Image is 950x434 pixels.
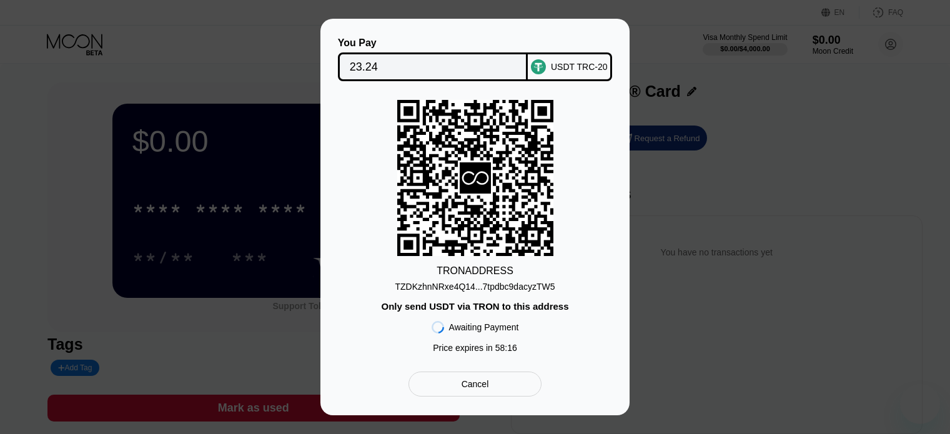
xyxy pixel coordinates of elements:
[495,343,517,353] span: 58 : 16
[433,343,517,353] div: Price expires in
[338,37,528,49] div: You Pay
[395,282,555,292] div: TZDKzhnNRxe4Q14...7tpdbc9dacyzTW5
[395,277,555,292] div: TZDKzhnNRxe4Q14...7tpdbc9dacyzTW5
[381,301,568,312] div: Only send USDT via TRON to this address
[900,384,940,424] iframe: Button to launch messaging window
[551,62,608,72] div: USDT TRC-20
[437,265,513,277] div: TRON ADDRESS
[339,37,611,81] div: You PayUSDT TRC-20
[462,378,489,390] div: Cancel
[449,322,519,332] div: Awaiting Payment
[408,372,542,397] div: Cancel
